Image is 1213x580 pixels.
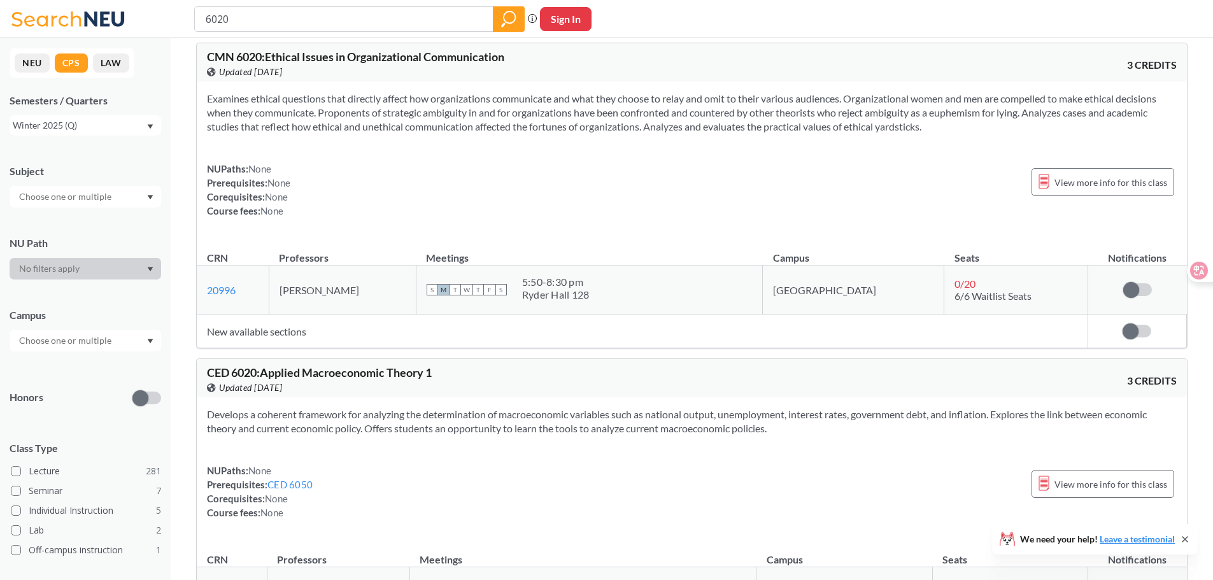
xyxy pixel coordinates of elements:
[484,284,495,295] span: F
[204,8,484,30] input: Class, professor, course number, "phrase"
[522,276,590,288] div: 5:50 - 8:30 pm
[450,284,461,295] span: T
[267,177,290,188] span: None
[11,542,161,558] label: Off-campus instruction
[11,483,161,499] label: Seminar
[763,265,944,315] td: [GEOGRAPHIC_DATA]
[15,53,50,73] button: NEU
[954,290,1032,302] span: 6/6 Waitlist Seats
[461,284,472,295] span: W
[207,284,236,296] a: 20996
[146,464,161,478] span: 281
[10,164,161,178] div: Subject
[265,191,288,202] span: None
[207,365,432,379] span: CED 6020 : Applied Macroeconomic Theory 1
[260,205,283,216] span: None
[13,118,146,132] div: Winter 2025 (Q)
[11,522,161,539] label: Lab
[156,523,161,537] span: 2
[156,543,161,557] span: 1
[1054,476,1167,492] span: View more info for this class
[932,540,1088,567] th: Seats
[10,186,161,208] div: Dropdown arrow
[267,479,313,490] a: CED 6050
[416,238,762,265] th: Meetings
[147,195,153,200] svg: Dropdown arrow
[1127,58,1177,72] span: 3 CREDITS
[944,238,1088,265] th: Seats
[207,50,504,64] span: CMN 6020 : Ethical Issues in Organizational Communication
[55,53,88,73] button: CPS
[10,308,161,322] div: Campus
[472,284,484,295] span: T
[13,333,120,348] input: Choose one or multiple
[219,65,282,79] span: Updated [DATE]
[10,390,43,405] p: Honors
[10,236,161,250] div: NU Path
[1020,535,1175,544] span: We need your help!
[267,540,409,567] th: Professors
[147,339,153,344] svg: Dropdown arrow
[207,407,1177,435] section: Develops a coherent framework for analyzing the determination of macroeconomic variables such as ...
[493,6,525,32] div: magnifying glass
[763,238,944,265] th: Campus
[10,258,161,279] div: Dropdown arrow
[501,10,516,28] svg: magnifying glass
[10,115,161,136] div: Winter 2025 (Q)Dropdown arrow
[156,484,161,498] span: 7
[427,284,438,295] span: S
[409,540,756,567] th: Meetings
[197,315,1088,348] td: New available sections
[269,265,416,315] td: [PERSON_NAME]
[207,553,228,567] div: CRN
[248,465,271,476] span: None
[10,94,161,108] div: Semesters / Quarters
[11,463,161,479] label: Lecture
[522,288,590,301] div: Ryder Hall 128
[1054,174,1167,190] span: View more info for this class
[260,507,283,518] span: None
[954,278,975,290] span: 0 / 20
[207,162,290,218] div: NUPaths: Prerequisites: Corequisites: Course fees:
[156,504,161,518] span: 5
[13,189,120,204] input: Choose one or multiple
[756,540,933,567] th: Campus
[10,441,161,455] span: Class Type
[540,7,592,31] button: Sign In
[147,124,153,129] svg: Dropdown arrow
[438,284,450,295] span: M
[207,92,1177,134] section: Examines ethical questions that directly affect how organizations communicate and what they choos...
[207,463,313,520] div: NUPaths: Prerequisites: Corequisites: Course fees:
[495,284,507,295] span: S
[1127,374,1177,388] span: 3 CREDITS
[265,493,288,504] span: None
[93,53,129,73] button: LAW
[11,502,161,519] label: Individual Instruction
[248,163,271,174] span: None
[219,381,282,395] span: Updated [DATE]
[207,251,228,265] div: CRN
[269,238,416,265] th: Professors
[1100,534,1175,544] a: Leave a testimonial
[1088,238,1186,265] th: Notifications
[10,330,161,351] div: Dropdown arrow
[147,267,153,272] svg: Dropdown arrow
